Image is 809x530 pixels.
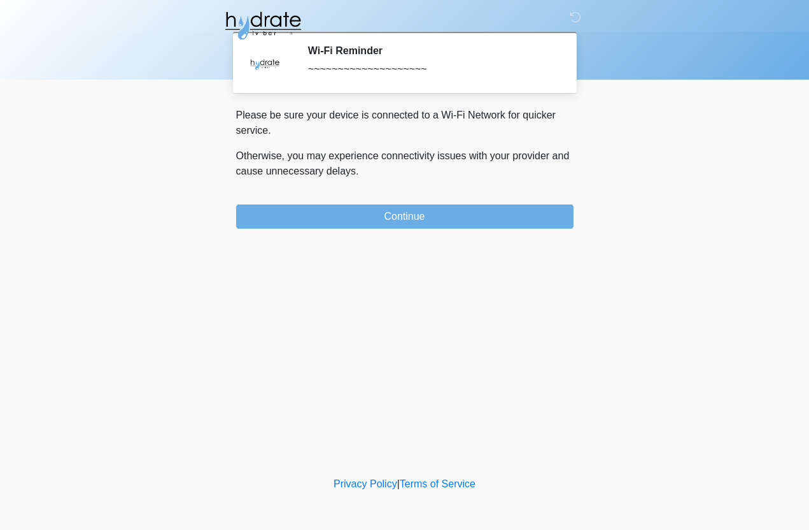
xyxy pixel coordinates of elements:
img: Hydrate IV Bar - Fort Collins Logo [223,10,302,41]
span: . [356,166,358,176]
div: ~~~~~~~~~~~~~~~~~~~~ [308,62,554,77]
a: | [397,478,400,489]
a: Privacy Policy [334,478,397,489]
button: Continue [236,204,573,229]
img: Agent Avatar [246,45,284,83]
p: Otherwise, you may experience connectivity issues with your provider and cause unnecessary delays [236,148,573,179]
p: Please be sure your device is connected to a Wi-Fi Network for quicker service. [236,108,573,138]
a: Terms of Service [400,478,475,489]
